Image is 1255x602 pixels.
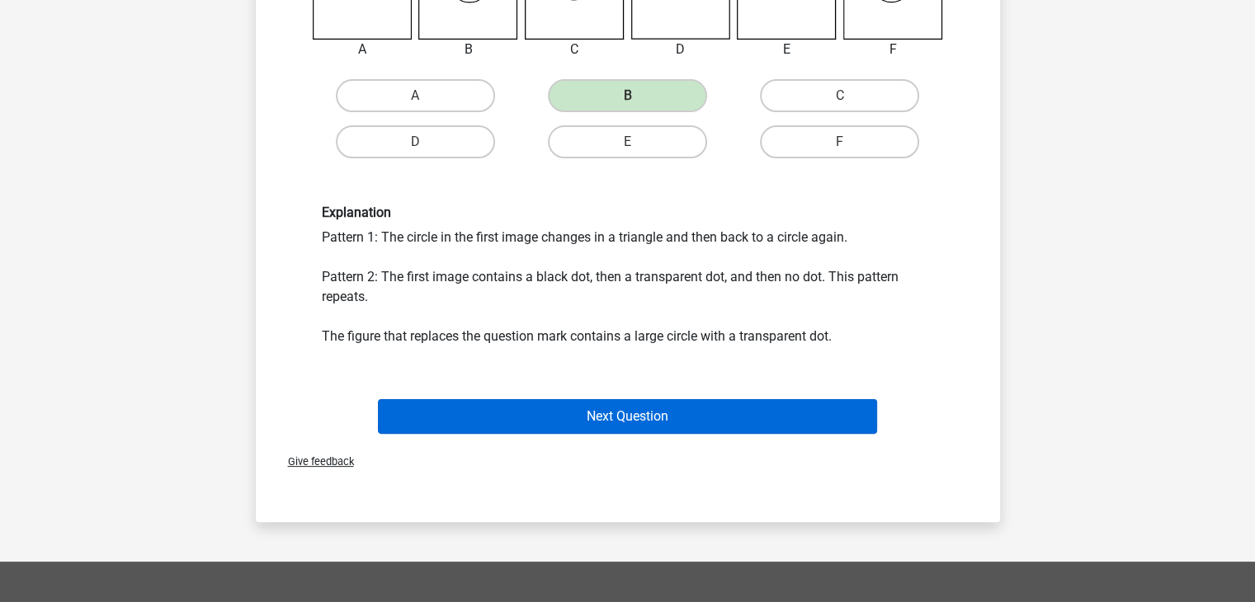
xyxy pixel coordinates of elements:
[406,40,531,59] div: B
[760,125,919,158] label: F
[275,455,354,468] span: Give feedback
[831,40,955,59] div: F
[512,40,637,59] div: C
[336,125,495,158] label: D
[322,205,934,220] h6: Explanation
[724,40,849,59] div: E
[336,79,495,112] label: A
[760,79,919,112] label: C
[378,399,877,434] button: Next Question
[309,205,946,346] div: Pattern 1: The circle in the first image changes in a triangle and then back to a circle again. P...
[548,79,707,112] label: B
[300,40,425,59] div: A
[619,40,743,59] div: D
[548,125,707,158] label: E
